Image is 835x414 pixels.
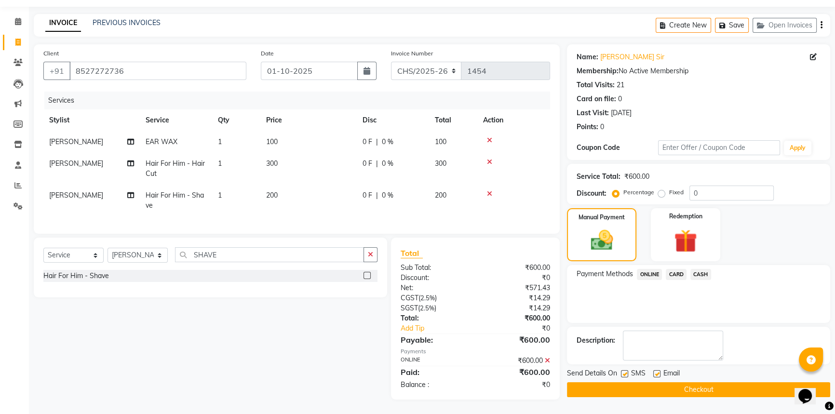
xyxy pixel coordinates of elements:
div: Hair For Him - Shave [43,271,109,281]
span: 200 [435,191,446,200]
div: Sub Total: [393,263,475,273]
div: ONLINE [393,356,475,366]
div: Service Total: [577,172,620,182]
span: Payment Methods [577,269,633,279]
div: Balance : [393,380,475,390]
button: +91 [43,62,70,80]
span: CARD [666,269,687,280]
div: ₹14.29 [475,293,557,303]
input: Enter Offer / Coupon Code [658,140,780,155]
input: Search by Name/Mobile/Email/Code [69,62,246,80]
div: ₹14.29 [475,303,557,313]
span: [PERSON_NAME] [49,137,103,146]
label: Manual Payment [579,213,625,222]
label: Redemption [669,212,702,221]
iframe: chat widget [795,375,825,404]
th: Total [429,109,477,131]
img: _gift.svg [667,227,704,255]
span: [PERSON_NAME] [49,191,103,200]
span: 100 [266,137,278,146]
span: 0 % [382,190,393,200]
span: SGST [401,304,418,312]
a: Add Tip [393,323,489,334]
div: ( ) [393,303,475,313]
label: Client [43,49,59,58]
label: Percentage [623,188,654,197]
th: Stylist [43,109,140,131]
span: 100 [435,137,446,146]
button: Save [715,18,749,33]
span: 2.5% [420,294,435,302]
label: Fixed [669,188,684,197]
a: [PERSON_NAME] Sir [600,52,664,62]
div: ₹600.00 [475,263,557,273]
div: ₹600.00 [475,366,557,378]
th: Service [140,109,212,131]
span: Email [663,368,680,380]
div: Coupon Code [577,143,658,153]
a: PREVIOUS INVOICES [93,18,161,27]
div: Membership: [577,66,619,76]
div: Last Visit: [577,108,609,118]
div: ₹571.43 [475,283,557,293]
span: 300 [266,159,278,168]
div: Payable: [393,334,475,346]
span: 2.5% [420,304,434,312]
div: Net: [393,283,475,293]
span: 1 [218,191,222,200]
th: Action [477,109,550,131]
th: Disc [357,109,429,131]
span: | [376,137,378,147]
label: Date [261,49,274,58]
div: ₹0 [475,273,557,283]
span: CGST [401,294,418,302]
div: [DATE] [611,108,632,118]
button: Apply [784,141,811,155]
div: Description: [577,335,615,346]
div: ₹600.00 [475,334,557,346]
div: Paid: [393,366,475,378]
span: 300 [435,159,446,168]
span: Total [401,248,423,258]
span: 200 [266,191,278,200]
span: 0 F [363,137,372,147]
div: Card on file: [577,94,616,104]
div: 0 [618,94,622,104]
span: CASH [690,269,711,280]
button: Checkout [567,382,830,397]
span: EAR WAX [146,137,177,146]
div: Total Visits: [577,80,615,90]
div: ₹600.00 [624,172,649,182]
span: [PERSON_NAME] [49,159,103,168]
div: 21 [617,80,624,90]
span: | [376,190,378,200]
div: Services [44,92,557,109]
button: Create New [656,18,711,33]
span: Send Details On [567,368,617,380]
span: Hair For Him - Hair Cut [146,159,205,178]
span: 1 [218,137,222,146]
div: ₹0 [489,323,557,334]
div: ₹600.00 [475,313,557,323]
label: Invoice Number [391,49,433,58]
span: Hair For Him - Shave [146,191,204,210]
div: ₹600.00 [475,356,557,366]
span: 0 F [363,190,372,200]
span: ONLINE [637,269,662,280]
span: 0 % [382,159,393,169]
span: 0 % [382,137,393,147]
div: ( ) [393,293,475,303]
div: Discount: [577,188,606,199]
span: 1 [218,159,222,168]
div: Payments [401,347,551,356]
input: Search or Scan [175,247,364,262]
div: 0 [600,122,604,132]
button: Open Invoices [753,18,817,33]
span: | [376,159,378,169]
img: _cash.svg [584,227,620,253]
div: ₹0 [475,380,557,390]
a: INVOICE [45,14,81,32]
div: Total: [393,313,475,323]
div: Points: [577,122,598,132]
div: Discount: [393,273,475,283]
